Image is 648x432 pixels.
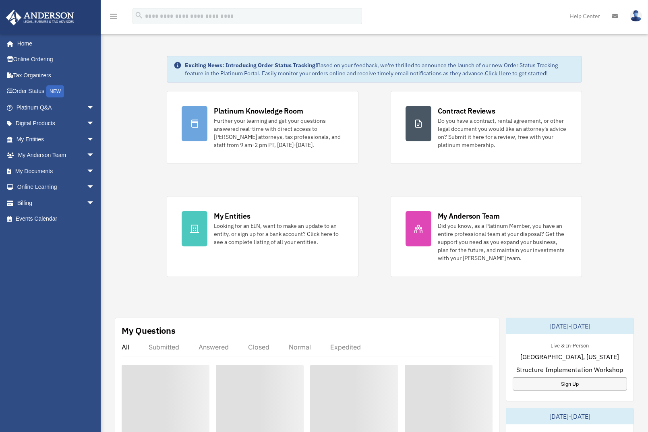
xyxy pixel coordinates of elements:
[6,83,107,100] a: Order StatusNEW
[438,117,567,149] div: Do you have a contract, rental agreement, or other legal document you would like an attorney's ad...
[135,11,143,20] i: search
[87,116,103,132] span: arrow_drop_down
[6,211,107,227] a: Events Calendar
[6,163,107,179] a: My Documentsarrow_drop_down
[122,325,176,337] div: My Questions
[167,196,358,277] a: My Entities Looking for an EIN, want to make an update to an entity, or sign up for a bank accoun...
[438,222,567,262] div: Did you know, as a Platinum Member, you have an entire professional team at your disposal? Get th...
[87,147,103,164] span: arrow_drop_down
[87,99,103,116] span: arrow_drop_down
[6,147,107,163] a: My Anderson Teamarrow_drop_down
[391,196,582,277] a: My Anderson Team Did you know, as a Platinum Member, you have an entire professional team at your...
[6,99,107,116] a: Platinum Q&Aarrow_drop_down
[6,195,107,211] a: Billingarrow_drop_down
[46,85,64,97] div: NEW
[6,131,107,147] a: My Entitiesarrow_drop_down
[185,62,317,69] strong: Exciting News: Introducing Order Status Tracking!
[630,10,642,22] img: User Pic
[87,195,103,211] span: arrow_drop_down
[6,116,107,132] a: Digital Productsarrow_drop_down
[506,318,634,334] div: [DATE]-[DATE]
[167,91,358,164] a: Platinum Knowledge Room Further your learning and get your questions answered real-time with dire...
[214,117,344,149] div: Further your learning and get your questions answered real-time with direct access to [PERSON_NAM...
[6,67,107,83] a: Tax Organizers
[185,61,575,77] div: Based on your feedback, we're thrilled to announce the launch of our new Order Status Tracking fe...
[214,211,250,221] div: My Entities
[520,352,619,362] span: [GEOGRAPHIC_DATA], [US_STATE]
[516,365,623,374] span: Structure Implementation Workshop
[544,341,595,349] div: Live & In-Person
[109,11,118,21] i: menu
[4,10,77,25] img: Anderson Advisors Platinum Portal
[506,408,634,424] div: [DATE]-[DATE]
[214,106,303,116] div: Platinum Knowledge Room
[6,179,107,195] a: Online Learningarrow_drop_down
[109,14,118,21] a: menu
[214,222,344,246] div: Looking for an EIN, want to make an update to an entity, or sign up for a bank account? Click her...
[438,106,495,116] div: Contract Reviews
[248,343,269,351] div: Closed
[149,343,179,351] div: Submitted
[6,52,107,68] a: Online Ordering
[87,179,103,196] span: arrow_drop_down
[87,163,103,180] span: arrow_drop_down
[485,70,548,77] a: Click Here to get started!
[289,343,311,351] div: Normal
[122,343,129,351] div: All
[513,377,627,391] a: Sign Up
[87,131,103,148] span: arrow_drop_down
[199,343,229,351] div: Answered
[6,35,103,52] a: Home
[391,91,582,164] a: Contract Reviews Do you have a contract, rental agreement, or other legal document you would like...
[330,343,361,351] div: Expedited
[438,211,500,221] div: My Anderson Team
